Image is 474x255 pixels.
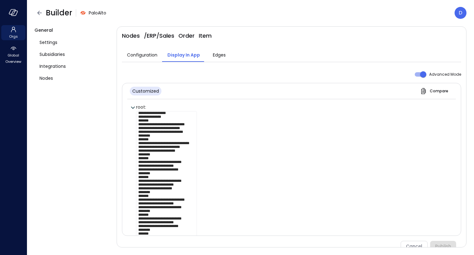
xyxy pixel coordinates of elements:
span: root [136,104,146,110]
a: Settings [34,36,112,48]
span: Orgs [9,33,18,40]
div: Global Overview [1,44,25,65]
span: Compare [430,88,448,94]
span: PaloAlto [89,9,106,16]
span: Configuration [127,52,157,58]
span: Edges [213,52,226,58]
div: Dudu [455,7,466,19]
span: Integrations [39,63,66,70]
div: Orgs [1,25,25,40]
a: Nodes [34,72,112,84]
span: Nodes [39,75,53,82]
p: D [459,9,462,17]
span: Subsidiaries [39,51,65,58]
span: General [34,27,53,33]
img: hs4uxyqbml240cwf4com [80,10,86,16]
a: Integrations [34,60,112,72]
span: Global Overview [4,52,23,65]
span: Builder [46,8,72,18]
span: Advanced Mode [429,72,461,77]
a: Subsidiaries [34,48,112,60]
button: Compare [415,86,453,96]
span: Display In App [167,52,200,58]
span: Customized [132,88,159,94]
span: Nodes / ERP / Sales Order Item [122,32,212,40]
span: : [145,104,146,110]
span: Settings [39,39,57,46]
